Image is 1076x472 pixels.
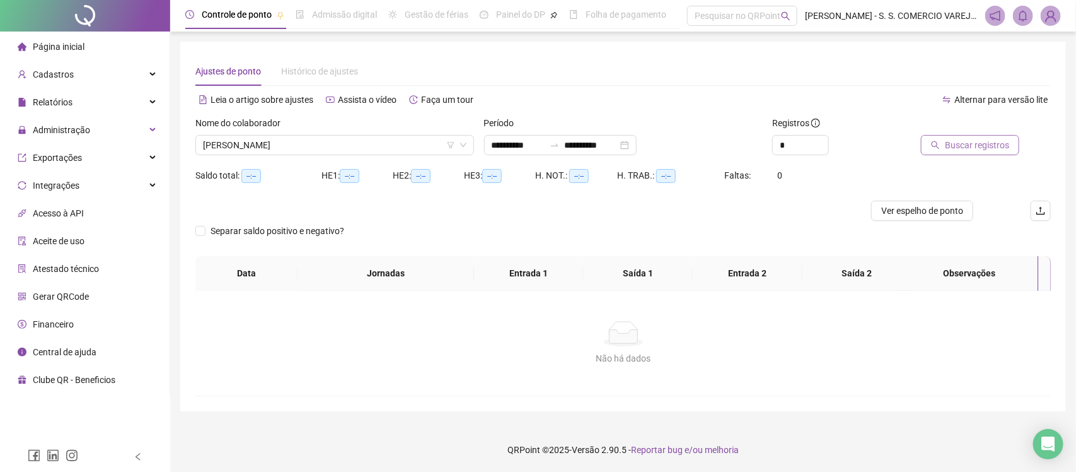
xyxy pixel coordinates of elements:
[409,95,418,104] span: history
[1036,206,1046,216] span: upload
[805,9,978,23] span: [PERSON_NAME] - S. S. COMERCIO VAREJISTAS DE BEBIDAS
[460,141,467,149] span: down
[447,141,454,149] span: filter
[550,140,560,150] span: to
[990,10,1001,21] span: notification
[1017,10,1029,21] span: bell
[772,116,820,130] span: Registros
[33,292,89,302] span: Gerar QRCode
[241,169,261,183] span: --:--
[802,256,912,291] th: Saída 2
[945,138,1009,152] span: Buscar registros
[33,153,82,163] span: Exportações
[617,168,724,183] div: H. TRAB.:
[393,168,464,183] div: HE 2:
[33,236,84,246] span: Aceite de uso
[18,153,26,162] span: export
[33,42,84,52] span: Página inicial
[411,169,431,183] span: --:--
[482,169,502,183] span: --:--
[202,9,272,20] span: Controle de ponto
[388,10,397,19] span: sun
[496,9,545,20] span: Painel do DP
[910,266,1029,280] span: Observações
[66,449,78,462] span: instagram
[474,256,584,291] th: Entrada 1
[535,168,617,183] div: H. NOT.:
[211,95,313,105] span: Leia o artigo sobre ajustes
[724,170,753,180] span: Faltas:
[33,319,74,329] span: Financeiro
[33,347,96,357] span: Central de ajuda
[195,256,298,291] th: Data
[18,181,26,190] span: sync
[18,70,26,79] span: user-add
[47,449,59,462] span: linkedin
[954,95,1048,105] span: Alternar para versão lite
[33,264,99,274] span: Atestado técnico
[586,9,666,20] span: Folha de pagamento
[18,375,26,384] span: gift
[484,116,523,130] label: Período
[33,69,74,80] span: Cadastros
[931,141,940,150] span: search
[134,452,142,461] span: left
[340,169,359,183] span: --:--
[33,375,115,385] span: Clube QR - Beneficios
[28,449,40,462] span: facebook
[18,126,26,134] span: lock
[569,169,589,183] span: --:--
[312,9,377,20] span: Admissão digital
[572,445,599,455] span: Versão
[480,10,489,19] span: dashboard
[18,348,26,357] span: info-circle
[18,98,26,107] span: file
[281,66,358,76] span: Histórico de ajustes
[18,42,26,51] span: home
[296,10,304,19] span: file-done
[338,95,396,105] span: Assista o vídeo
[921,135,1019,155] button: Buscar registros
[900,256,1039,291] th: Observações
[326,95,335,104] span: youtube
[583,256,693,291] th: Saída 1
[693,256,802,291] th: Entrada 2
[205,224,349,238] span: Separar saldo positivo e negativo?
[1033,429,1063,459] div: Open Intercom Messenger
[18,209,26,218] span: api
[18,292,26,301] span: qrcode
[211,351,1036,365] div: Não há dados
[18,237,26,245] span: audit
[203,136,466,155] span: JULYANA DARK SOSNIERZ SILVA DO NASCIMENTO
[421,95,473,105] span: Faça um tour
[942,95,951,104] span: swap
[170,428,1076,472] footer: QRPoint © 2025 - 2.90.5 -
[1041,6,1060,25] img: 52523
[195,66,261,76] span: Ajustes de ponto
[881,204,963,218] span: Ver espelho de ponto
[656,169,676,183] span: --:--
[405,9,468,20] span: Gestão de férias
[871,201,973,221] button: Ver espelho de ponto
[464,168,535,183] div: HE 3:
[569,10,578,19] span: book
[778,170,783,180] span: 0
[33,97,72,107] span: Relatórios
[33,208,84,218] span: Acesso à API
[199,95,207,104] span: file-text
[33,125,90,135] span: Administração
[18,320,26,329] span: dollar
[631,445,739,455] span: Reportar bug e/ou melhoria
[550,11,558,19] span: pushpin
[185,10,194,19] span: clock-circle
[811,119,820,127] span: info-circle
[18,264,26,273] span: solution
[550,140,560,150] span: swap-right
[781,11,790,21] span: search
[33,180,79,191] span: Integrações
[195,168,321,183] div: Saldo total:
[321,168,393,183] div: HE 1:
[195,116,289,130] label: Nome do colaborador
[298,256,474,291] th: Jornadas
[277,11,284,19] span: pushpin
